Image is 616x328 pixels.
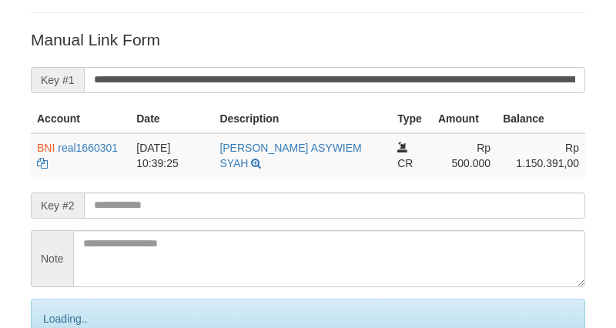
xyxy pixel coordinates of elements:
p: Manual Link Form [31,28,585,51]
th: Amount [432,105,497,133]
th: Balance [497,105,585,133]
span: Key #2 [31,192,84,219]
a: Copy real1660301 to clipboard [37,157,48,169]
span: BNI [37,142,55,154]
td: Rp 500.000 [432,133,497,177]
td: [DATE] 10:39:25 [130,133,213,177]
td: Rp 1.150.391,00 [497,133,585,177]
th: Description [213,105,391,133]
th: Account [31,105,130,133]
th: Type [391,105,432,133]
span: Note [31,230,73,287]
a: [PERSON_NAME] ASYWIEM SYAH [219,142,361,169]
th: Date [130,105,213,133]
span: CR [397,157,413,169]
a: real1660301 [58,142,118,154]
span: Key #1 [31,67,84,93]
